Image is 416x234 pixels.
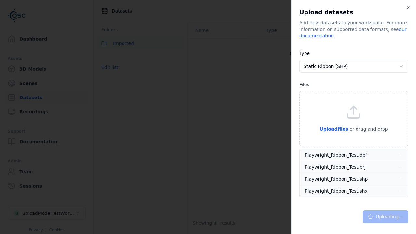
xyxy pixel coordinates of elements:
[305,188,368,194] div: Playwright_Ribbon_Test.shx
[319,126,348,132] span: Upload files
[299,51,310,56] label: Type
[305,164,366,170] div: Playwright_Ribbon_Test.prj
[299,82,309,87] label: Files
[305,152,367,158] div: Playwright_Ribbon_Test.dbf
[299,19,408,39] div: Add new datasets to your workspace. For more information on supported data formats, see .
[299,8,408,17] h2: Upload datasets
[348,125,388,133] p: or drag and drop
[305,176,368,182] div: Playwright_Ribbon_Test.shp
